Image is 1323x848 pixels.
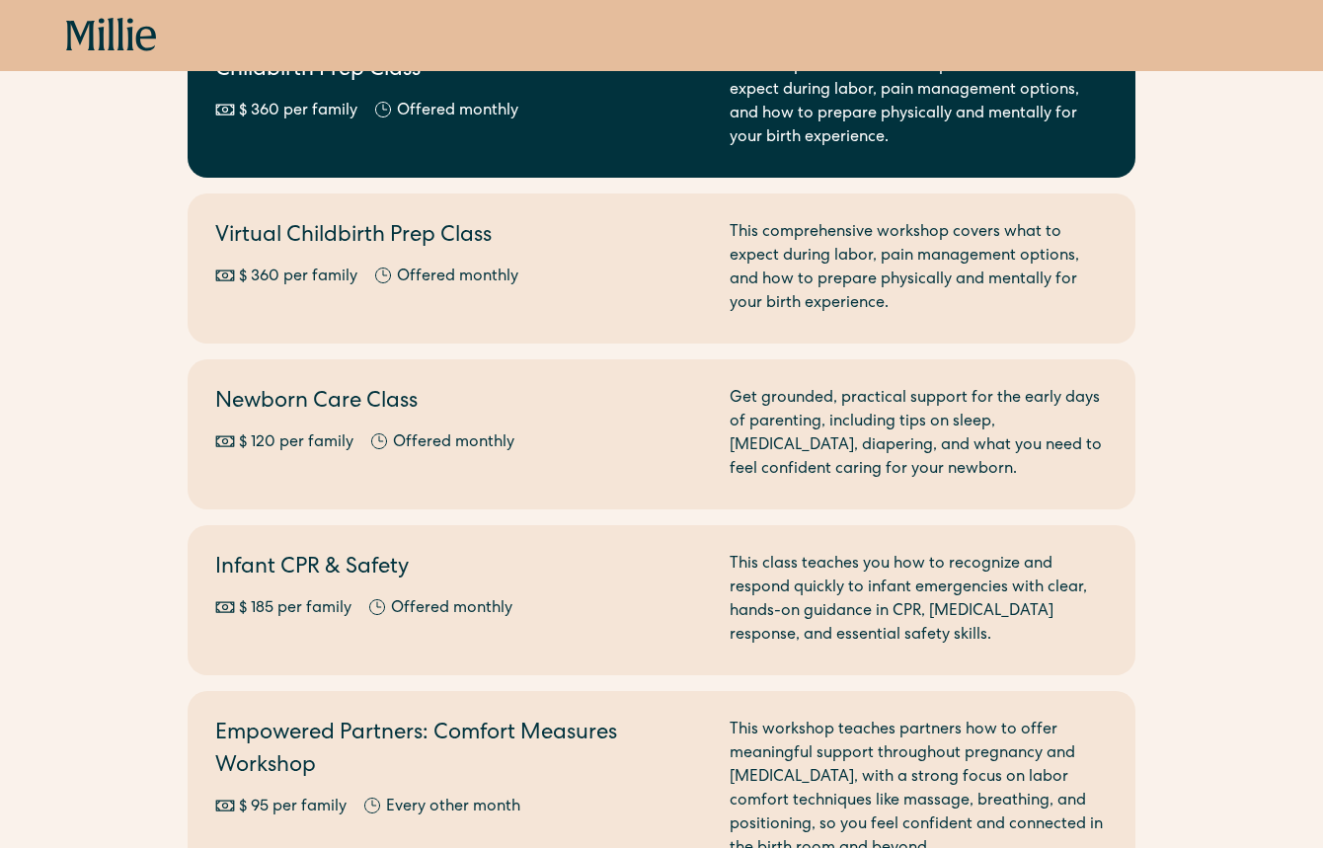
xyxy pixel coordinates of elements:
[730,221,1108,316] div: This comprehensive workshop covers what to expect during labor, pain management options, and how ...
[239,431,353,455] div: $ 120 per family
[215,221,706,254] h2: Virtual Childbirth Prep Class
[215,387,706,420] h2: Newborn Care Class
[188,525,1135,675] a: Infant CPR & Safety$ 185 per familyOffered monthlyThis class teaches you how to recognize and res...
[239,266,357,289] div: $ 360 per family
[215,553,706,585] h2: Infant CPR & Safety
[397,266,518,289] div: Offered monthly
[188,28,1135,178] a: Childbirth Prep Class$ 360 per familyOffered monthlyThis comprehensive workshop covers what to ex...
[215,719,706,784] h2: Empowered Partners: Comfort Measures Workshop
[393,431,514,455] div: Offered monthly
[215,55,706,88] h2: Childbirth Prep Class
[730,387,1108,482] div: Get grounded, practical support for the early days of parenting, including tips on sleep, [MEDICA...
[239,100,357,123] div: $ 360 per family
[730,55,1108,150] div: This comprehensive workshop covers what to expect during labor, pain management options, and how ...
[397,100,518,123] div: Offered monthly
[386,796,520,819] div: Every other month
[730,553,1108,648] div: This class teaches you how to recognize and respond quickly to infant emergencies with clear, han...
[239,796,347,819] div: $ 95 per family
[188,193,1135,344] a: Virtual Childbirth Prep Class$ 360 per familyOffered monthlyThis comprehensive workshop covers wh...
[391,597,512,621] div: Offered monthly
[239,597,351,621] div: $ 185 per family
[188,359,1135,509] a: Newborn Care Class$ 120 per familyOffered monthlyGet grounded, practical support for the early da...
